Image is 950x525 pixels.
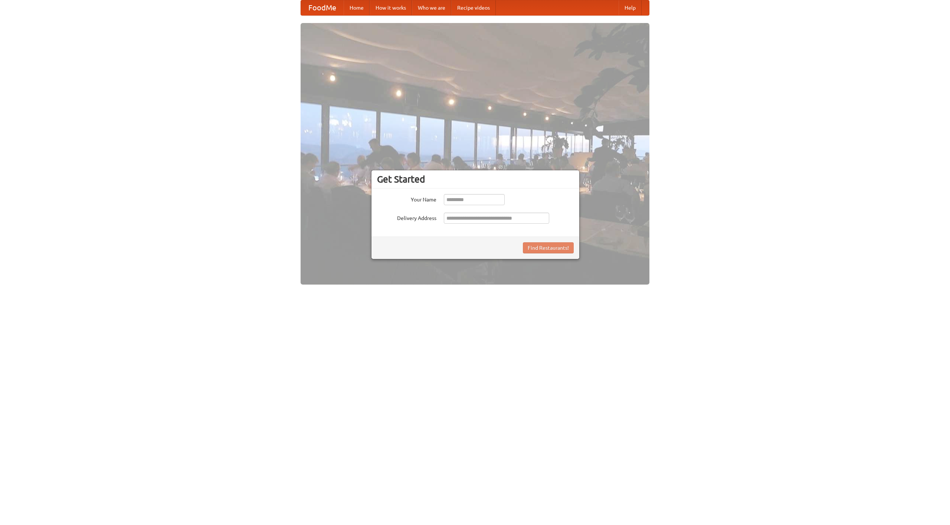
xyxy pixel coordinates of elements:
a: Help [619,0,642,15]
a: FoodMe [301,0,344,15]
button: Find Restaurants! [523,242,574,253]
a: Who we are [412,0,451,15]
a: Home [344,0,370,15]
a: Recipe videos [451,0,496,15]
label: Delivery Address [377,213,436,222]
h3: Get Started [377,174,574,185]
a: How it works [370,0,412,15]
label: Your Name [377,194,436,203]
